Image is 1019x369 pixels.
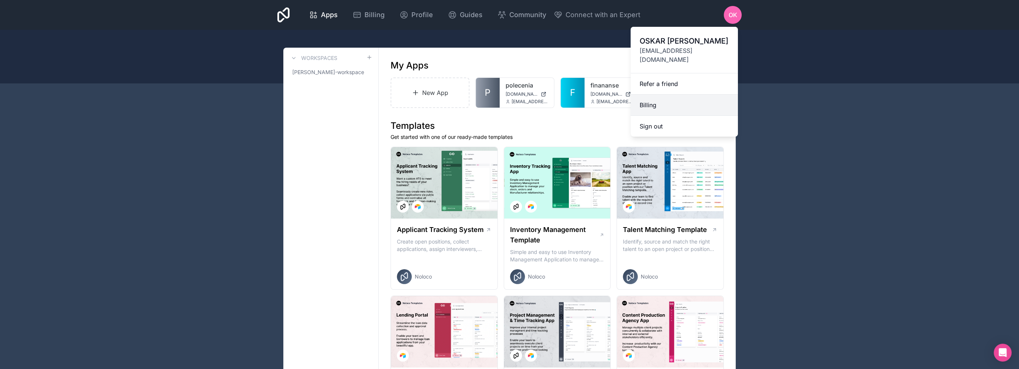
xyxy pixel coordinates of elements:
a: New App [391,77,469,108]
h1: Inventory Management Template [510,225,599,245]
p: Create open positions, collect applications, assign interviewers, centralise candidate feedback a... [397,238,491,253]
p: Identify, source and match the right talent to an open project or position with our Talent Matchi... [623,238,717,253]
a: finananse [590,81,633,90]
img: Airtable Logo [400,353,406,359]
a: Refer a friend [631,73,738,95]
span: Noloco [415,273,432,280]
p: Get started with one of our ready-made templates [391,133,724,141]
span: Noloco [528,273,545,280]
span: [EMAIL_ADDRESS][DOMAIN_NAME] [640,46,729,64]
span: Apps [321,10,338,20]
span: Noloco [641,273,658,280]
p: Simple and easy to use Inventory Management Application to manage your stock, orders and Manufact... [510,248,605,263]
span: [PERSON_NAME]-workspace [292,69,364,76]
span: [DOMAIN_NAME] [590,91,622,97]
span: Billing [364,10,385,20]
button: Sign out [631,116,738,137]
a: polecenia [506,81,548,90]
a: [DOMAIN_NAME] [506,91,548,97]
a: Billing [347,7,391,23]
h3: Workspaces [301,54,337,62]
img: Airtable Logo [626,204,632,210]
img: Airtable Logo [528,353,534,359]
img: Airtable Logo [626,353,632,359]
span: [DOMAIN_NAME] [506,91,538,97]
span: Community [509,10,546,20]
a: P [476,78,500,108]
span: OSKAR [PERSON_NAME] [640,36,729,46]
a: Guides [442,7,488,23]
img: Airtable Logo [415,204,421,210]
h1: My Apps [391,60,429,71]
span: [EMAIL_ADDRESS][DOMAIN_NAME] [512,99,548,105]
button: Connect with an Expert [554,10,640,20]
a: F [561,78,585,108]
span: F [570,87,575,99]
a: Community [491,7,552,23]
span: Profile [411,10,433,20]
span: Guides [460,10,483,20]
h1: Talent Matching Template [623,225,707,235]
a: Profile [394,7,439,23]
a: [PERSON_NAME]-workspace [289,66,372,79]
img: Airtable Logo [528,204,534,210]
a: [DOMAIN_NAME] [590,91,633,97]
a: Apps [303,7,344,23]
h1: Applicant Tracking System [397,225,484,235]
span: [EMAIL_ADDRESS][DOMAIN_NAME] [596,99,633,105]
span: OK [729,10,737,19]
span: Connect with an Expert [566,10,640,20]
div: Open Intercom Messenger [994,344,1012,362]
a: Workspaces [289,54,337,63]
h1: Templates [391,120,724,132]
span: P [485,87,490,99]
a: Billing [631,95,738,116]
